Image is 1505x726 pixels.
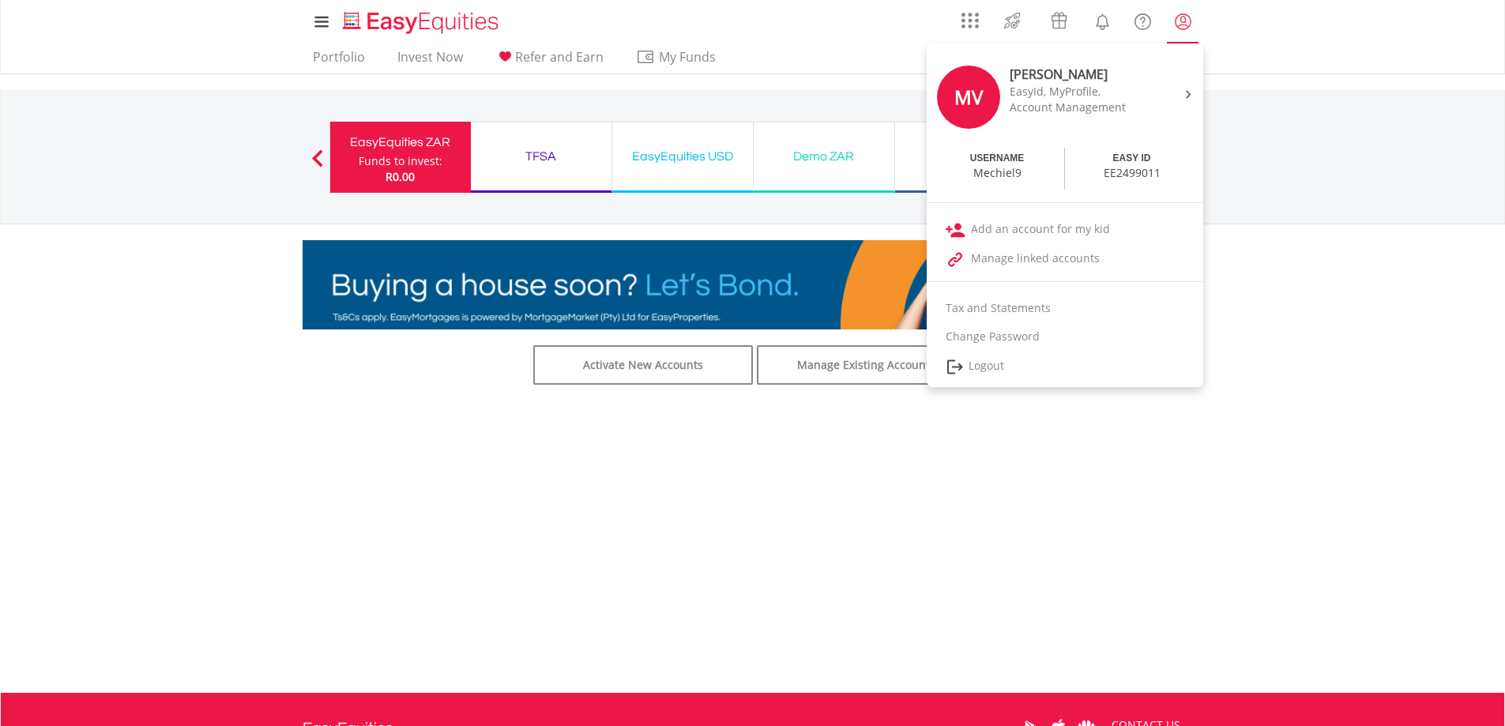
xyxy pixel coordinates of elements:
[303,240,1203,329] img: EasyMortage Promotion Banner
[622,145,743,167] div: EasyEquities USD
[927,215,1203,244] a: Add an account for my kid
[973,165,1022,181] div: Mechiel9
[927,244,1203,273] a: Manage linked accounts
[1163,4,1203,39] a: My Profile
[480,145,602,167] div: TFSA
[937,66,1000,129] div: MV
[1010,66,1142,84] div: [PERSON_NAME]
[489,49,610,73] a: Refer and Earn
[337,4,505,36] a: Home page
[927,351,1203,383] a: Logout
[1113,152,1151,165] div: EASY ID
[359,153,442,169] div: Funds to invest:
[1036,4,1082,33] a: Vouchers
[391,49,469,73] a: Invest Now
[905,145,1026,167] div: Demo USD
[999,8,1025,33] img: thrive-v2.svg
[1046,8,1072,33] img: vouchers-v2.svg
[340,9,505,36] img: EasyEquities_Logo.png
[961,12,979,29] img: grid-menu-icon.svg
[515,48,604,66] span: Refer and Earn
[1082,4,1123,36] a: Notifications
[1010,100,1142,115] div: Account Management
[927,322,1203,351] a: Change Password
[757,345,976,385] a: Manage Existing Accounts
[1123,4,1163,36] a: FAQ's and Support
[951,4,989,29] a: AppsGrid
[763,145,885,167] div: Demo ZAR
[927,47,1203,194] a: MV [PERSON_NAME] EasyId, MyProfile, Account Management USERNAME Mechiel9 EASY ID EE2499011
[386,169,415,184] span: R0.00
[533,345,753,385] a: Activate New Accounts
[1010,84,1142,100] div: EasyId, MyProfile,
[340,131,461,153] div: EasyEquities ZAR
[636,47,739,67] span: My Funds
[307,49,371,73] a: Portfolio
[927,294,1203,322] a: Tax and Statements
[970,152,1025,165] div: USERNAME
[1104,165,1161,181] div: EE2499011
